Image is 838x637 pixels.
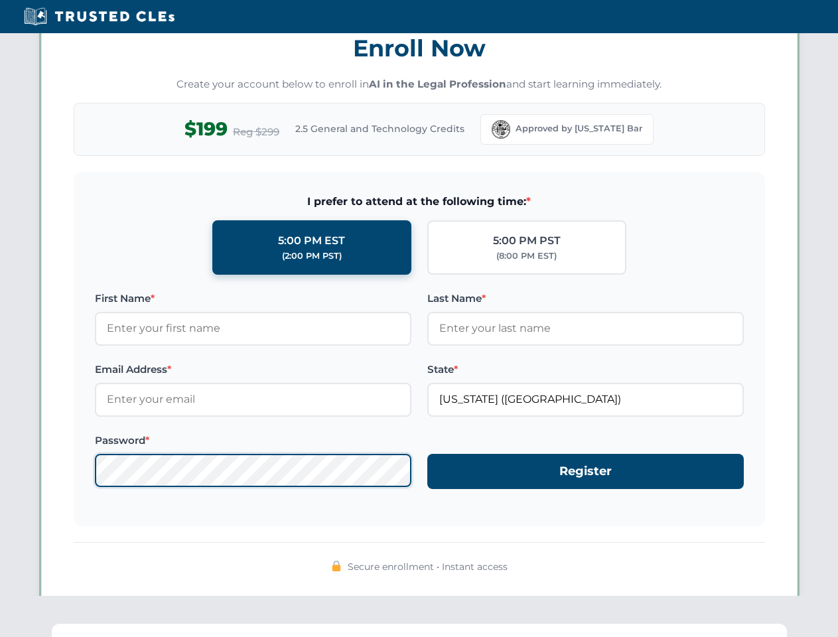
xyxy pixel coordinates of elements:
[369,78,506,90] strong: AI in the Legal Profession
[427,454,744,489] button: Register
[348,559,508,574] span: Secure enrollment • Instant access
[493,232,561,249] div: 5:00 PM PST
[20,7,178,27] img: Trusted CLEs
[427,362,744,378] label: State
[233,124,279,140] span: Reg $299
[95,312,411,345] input: Enter your first name
[74,27,765,69] h3: Enroll Now
[516,122,642,135] span: Approved by [US_STATE] Bar
[95,193,744,210] span: I prefer to attend at the following time:
[282,249,342,263] div: (2:00 PM PST)
[496,249,557,263] div: (8:00 PM EST)
[74,77,765,92] p: Create your account below to enroll in and start learning immediately.
[95,362,411,378] label: Email Address
[331,561,342,571] img: 🔒
[427,312,744,345] input: Enter your last name
[427,383,744,416] input: Florida (FL)
[95,291,411,307] label: First Name
[184,114,228,144] span: $199
[295,121,464,136] span: 2.5 General and Technology Credits
[95,433,411,449] label: Password
[95,383,411,416] input: Enter your email
[278,232,345,249] div: 5:00 PM EST
[492,120,510,139] img: Florida Bar
[427,291,744,307] label: Last Name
